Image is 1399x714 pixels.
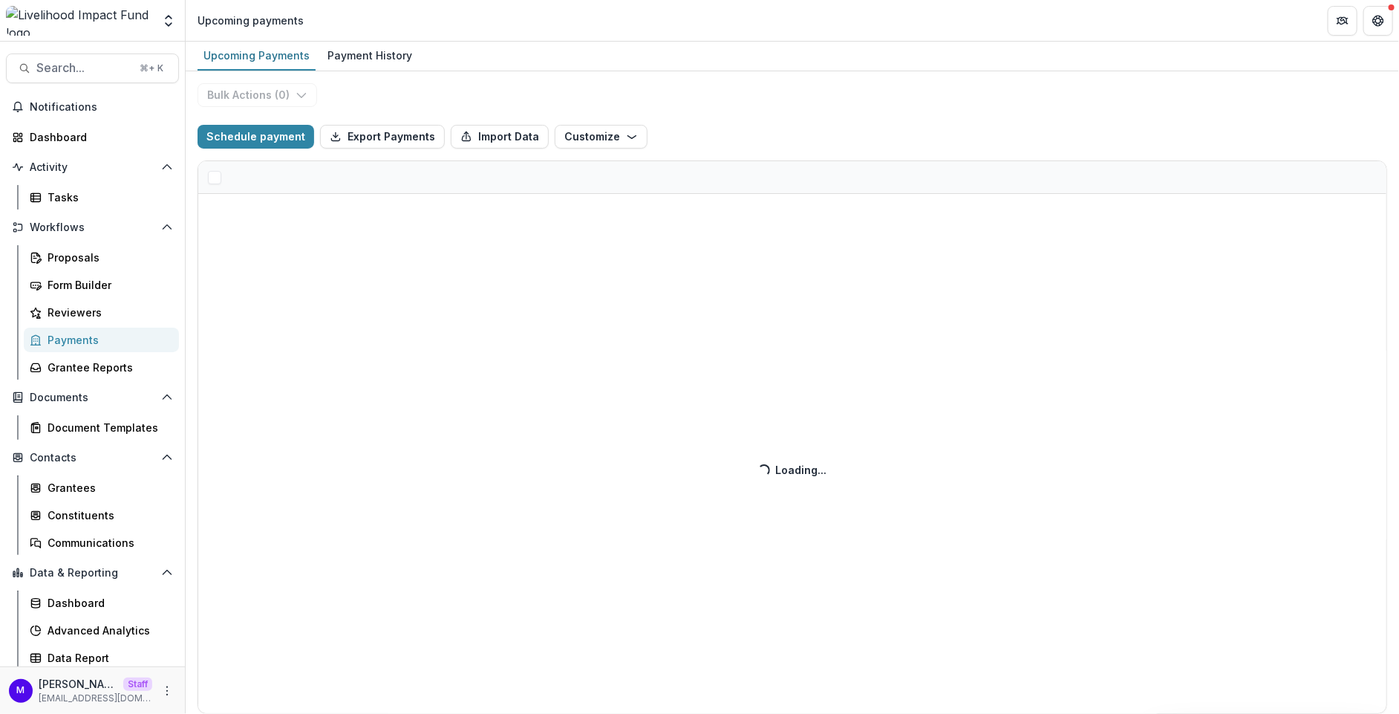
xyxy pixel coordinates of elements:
span: Notifications [30,101,173,114]
img: Livelihood Impact Fund logo [6,6,152,36]
a: Data Report [24,646,179,670]
a: Reviewers [24,300,179,325]
div: Data Report [48,650,167,666]
a: Constituents [24,503,179,528]
button: Open Data & Reporting [6,561,179,585]
button: Search... [6,53,179,83]
a: Payment History [322,42,418,71]
a: Document Templates [24,415,179,440]
button: Open Workflows [6,215,179,239]
button: Notifications [6,95,179,119]
div: Reviewers [48,305,167,320]
div: Upcoming Payments [198,45,316,66]
button: Partners [1328,6,1357,36]
a: Upcoming Payments [198,42,316,71]
nav: breadcrumb [192,10,310,31]
a: Proposals [24,245,179,270]
span: Data & Reporting [30,567,155,580]
a: Dashboard [24,591,179,615]
a: Form Builder [24,273,179,297]
a: Advanced Analytics [24,618,179,643]
button: Bulk Actions (0) [198,83,317,107]
button: Open Contacts [6,446,179,470]
div: Advanced Analytics [48,623,167,638]
span: Search... [36,61,131,75]
button: Get Help [1363,6,1393,36]
button: Open Activity [6,155,179,179]
div: Payments [48,332,167,348]
div: Dashboard [30,129,167,145]
a: Tasks [24,185,179,210]
div: Dashboard [48,595,167,611]
span: Workflows [30,221,155,234]
a: Grantees [24,476,179,500]
button: Open entity switcher [158,6,179,36]
div: Communications [48,535,167,551]
div: Document Templates [48,420,167,435]
div: Form Builder [48,277,167,293]
span: Activity [30,161,155,174]
div: Grantee Reports [48,360,167,375]
p: [EMAIL_ADDRESS][DOMAIN_NAME] [39,692,152,705]
div: Upcoming payments [198,13,304,28]
button: More [158,682,176,700]
a: Payments [24,328,179,352]
div: Grantees [48,480,167,496]
a: Grantee Reports [24,355,179,380]
span: Documents [30,392,155,404]
a: Communications [24,530,179,555]
div: ⌘ + K [137,60,166,77]
div: Constituents [48,507,167,523]
div: Tasks [48,189,167,205]
span: Contacts [30,452,155,464]
p: [PERSON_NAME] [39,676,117,692]
div: Payment History [322,45,418,66]
div: Proposals [48,250,167,265]
p: Staff [123,678,152,691]
a: Dashboard [6,125,179,149]
button: Open Documents [6,386,179,409]
div: Maddie [17,686,25,695]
